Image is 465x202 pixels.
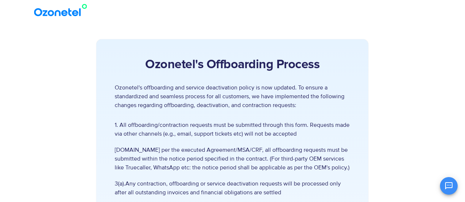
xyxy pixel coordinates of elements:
[115,121,350,138] span: 1. All offboarding/contraction requests must be submitted through this form. Requests made via ot...
[440,177,458,195] button: Open chat
[115,58,350,72] h2: Ozonetel's Offboarding Process
[115,179,350,197] span: 3(a).Any contraction, offboarding or service deactivation requests will be processed only after a...
[115,146,350,172] span: [DOMAIN_NAME] per the executed Agreement/MSA/CRF, all offboarding requests must be submitted with...
[115,83,350,110] p: Ozonetel's offboarding and service deactivation policy is now updated. To ensure a standardized a...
